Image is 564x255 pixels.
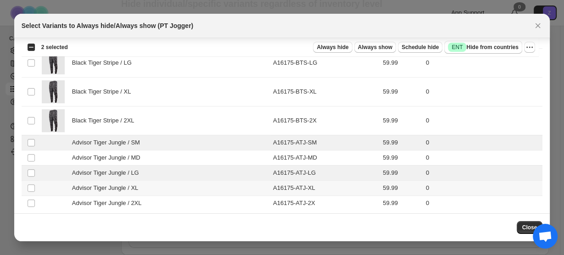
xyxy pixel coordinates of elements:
button: Close [531,19,544,32]
td: 0 [423,150,543,166]
td: A16175-BTS-2X [270,106,380,135]
td: 0 [423,196,543,211]
td: 59.99 [380,49,423,78]
span: Black Tiger Stripe / XL [72,87,136,96]
span: Always hide [317,44,348,51]
button: Always hide [313,42,352,53]
a: Open chat [533,224,558,249]
span: Advisor Tiger Jungle / SM [72,138,145,147]
button: Schedule hide [398,42,442,53]
button: Close [517,221,543,234]
span: Advisor Tiger Jungle / MD [72,153,145,162]
span: Advisor Tiger Jungle / LG [72,168,144,177]
span: Close [522,224,537,231]
span: Advisor Tiger Jungle / 2XL [72,199,146,208]
td: A16175-ATJ-SM [270,135,380,150]
td: A16175-ATJ-LG [270,166,380,181]
td: 0 [423,49,543,78]
h2: Select Variants to Always hide/Always show (PT Jogger) [22,21,193,30]
td: 0 [423,166,543,181]
td: A16175-ATJ-XL [270,181,380,196]
td: 0 [423,106,543,135]
td: A16175-ATJ-MD [270,150,380,166]
span: Schedule hide [402,44,439,51]
span: Hide from countries [448,43,518,52]
td: 59.99 [380,181,423,196]
span: ENT [452,44,463,51]
span: Black Tiger Stripe / 2XL [72,116,139,125]
td: 59.99 [380,106,423,135]
span: 2 selected [41,44,68,51]
button: SuccessENTHide from countries [444,41,522,54]
button: More actions [524,42,535,53]
img: ZF_PTJogger_BlackTigerStripe_1.jpg [42,51,65,74]
td: 59.99 [380,196,423,211]
td: 59.99 [380,135,423,150]
td: 59.99 [380,166,423,181]
span: Black Tiger Stripe / LG [72,58,137,67]
button: Always show [354,42,396,53]
td: 0 [423,78,543,106]
td: 59.99 [380,150,423,166]
td: A16175-BTS-LG [270,49,380,78]
td: 0 [423,135,543,150]
td: 0 [423,181,543,196]
span: Advisor Tiger Jungle / XL [72,183,143,193]
td: 59.99 [380,78,423,106]
img: ZF_PTJogger_BlackTigerStripe_1.jpg [42,80,65,103]
td: A16175-ATJ-2X [270,196,380,211]
td: A16175-BTS-XL [270,78,380,106]
img: ZF_PTJogger_BlackTigerStripe_1.jpg [42,109,65,132]
span: Always show [358,44,392,51]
